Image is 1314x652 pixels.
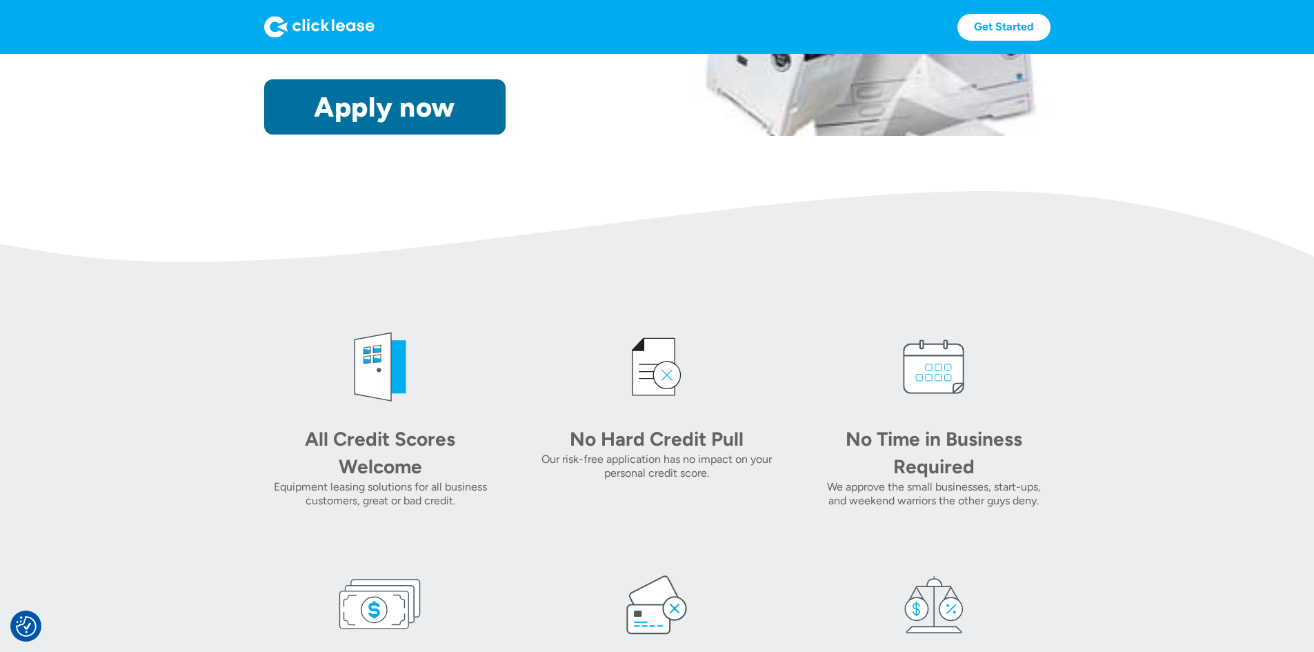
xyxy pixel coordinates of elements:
div: We approve the small businesses, start-ups, and weekend warriors the other guys deny. [817,480,1050,508]
img: Logo [264,16,375,38]
button: Consent Preferences [16,616,37,637]
img: Revisit consent button [16,616,37,637]
a: Apply now [264,79,506,135]
img: calendar icon [893,326,975,408]
a: Get Started [957,14,1051,41]
img: card icon [615,563,698,646]
div: No Hard Credit Pull [560,425,753,453]
img: money icon [339,563,421,646]
div: No Time in Business Required [837,425,1031,480]
img: tax icon [893,563,975,646]
img: credit icon [615,326,698,408]
img: welcome icon [339,326,421,408]
div: All Credit Scores Welcome [283,425,477,480]
div: Equipment leasing solutions for all business customers, great or bad credit. [264,480,497,508]
div: Our risk-free application has no impact on your personal credit score. [541,453,773,480]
